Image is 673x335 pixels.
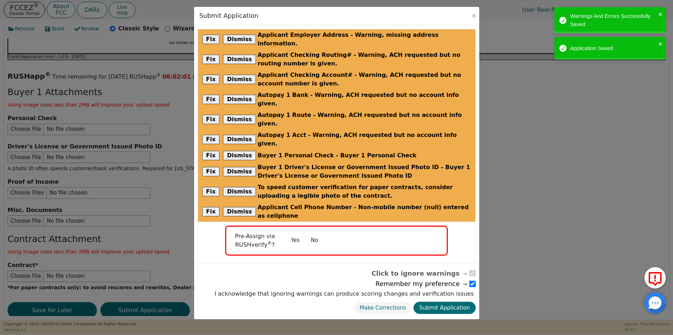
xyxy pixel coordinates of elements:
button: close [658,10,663,18]
button: Close [470,12,477,19]
span: Autopay 1 Route - Warning, ACH requested but no account info given. [258,111,471,128]
sup: ® [267,241,272,246]
button: Fix [202,135,220,144]
span: Click to ignore warnings [371,269,468,278]
span: Applicant Cell Phone Number - Non-mobile number (null) entered as cellphone [258,203,471,220]
button: Fix [202,187,220,196]
button: Fix [202,35,220,44]
h3: Submit Application [199,12,258,20]
button: Fix [202,207,220,216]
button: Dismiss [223,115,256,124]
span: Applicant Employer Address - Warning, missing address information. [258,31,471,48]
button: Dismiss [223,135,256,144]
button: Fix [202,95,220,104]
span: Remember my preference [375,279,468,289]
button: Fix [202,151,220,160]
span: To speed customer verification for paper contracts, consider uploading a legible photo of the con... [258,183,471,200]
span: Autopay 1 Acct - Warning, ACH requested but no account info given. [258,131,471,148]
button: Yes [285,234,305,247]
button: Dismiss [223,167,256,176]
span: Autopay 1 Bank - Warning, ACH requested but no account info given. [258,91,471,108]
span: Applicant Checking Account# - Warning, ACH requested but no account number is given. [258,71,471,88]
div: Warnings And Errors Successfully Saved [570,12,656,28]
button: Fix [202,75,220,84]
button: Fix [202,55,220,64]
span: Pre-Assign via RUSHverify ? [235,233,275,248]
button: Dismiss [223,75,256,84]
button: Dismiss [223,207,256,216]
button: Make Corrections [354,302,412,314]
button: close [658,40,663,48]
span: Buyer 1 Personal Check - Buyer 1 Personal Check [258,151,417,160]
div: Application Saved [570,44,656,53]
button: Dismiss [223,187,256,196]
span: Applicant Checking Routing# - Warning, ACH requested but no routing number is given. [258,51,471,68]
button: Dismiss [223,95,256,104]
span: Buyer 1 Driver's License or Government Issued Photo ID - Buyer 1 Driver's License or Government I... [258,163,471,180]
button: Dismiss [223,55,256,64]
button: No [305,234,324,247]
label: I acknowledge that ignoring warnings can produce scoring changes and verification issues [213,290,475,298]
button: Fix [202,115,220,124]
button: Report Error to FCC [644,267,666,289]
button: Dismiss [223,151,256,160]
button: Dismiss [223,35,256,44]
button: Submit Application [414,302,476,314]
button: Fix [202,167,220,176]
